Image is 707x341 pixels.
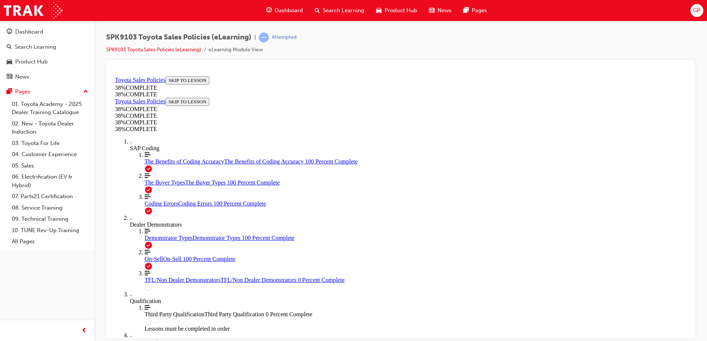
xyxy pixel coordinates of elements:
[33,106,73,112] span: The Buyer Types
[3,85,91,99] button: Pages
[9,171,91,191] a: 06. Electrification (EV & Hybrid)
[18,141,574,155] div: Toggle Dealer Demonstrators Section
[15,58,48,66] div: Product Hub
[106,33,251,42] span: SPK9103 Toyota Sales Policies (eLearning)
[33,176,574,189] a: On-Sell 100 Percent Complete
[9,202,91,214] a: 08. Service Training
[33,78,574,92] a: The Benefits of Coding Accuracy 100 Percent Complete
[259,32,269,42] span: learningRecordVerb_ATTEMPT-icon
[33,99,574,113] a: The Buyer Types 100 Percent Complete
[51,182,124,189] span: On-Sell 100 Percent Complete
[275,6,303,15] span: Dashboard
[33,182,51,189] span: On-Sell
[18,148,574,155] div: Dealer Demonstrators
[323,6,364,15] span: Search Learning
[370,3,423,18] a: car-iconProduct Hub
[92,238,200,244] span: Third Party Qualification 0 Percent Complete
[7,59,12,65] span: car-icon
[18,78,574,141] div: Course Section for SAP Coding , with 3 Lessons
[9,191,91,202] a: 07. Parts21 Certification
[33,85,112,91] span: The Benefits of Coding Accuracy
[3,32,101,39] div: 38 % COMPLETE
[463,6,469,15] span: pages-icon
[15,73,29,81] div: News
[423,3,457,18] a: news-iconNews
[3,25,91,39] a: Dashboard
[272,34,297,41] div: Attempted
[7,44,12,51] span: search-icon
[209,46,263,54] li: eLearning Module View
[9,225,91,236] a: 10. TUNE Rev-Up Training
[472,6,487,15] span: Pages
[437,6,451,15] span: News
[33,127,66,133] span: Coding Errors
[15,43,56,51] div: Search Learning
[33,197,574,210] a: TFL/Non Dealer Demonstrators 0 Percent Complete
[9,118,91,138] a: 02. New - Toyota Dealer Induction
[7,89,12,95] span: pages-icon
[15,87,30,96] div: Pages
[9,236,91,247] a: All Pages
[33,203,108,210] span: TFL/Non Dealer Demonstrators
[690,4,703,17] button: GP
[3,39,101,46] div: 38 % COMPLETE
[18,65,574,78] div: Toggle SAP Coding Section
[385,6,417,15] span: Product Hub
[9,99,91,118] a: 01. Toyota Academy - 2025 Dealer Training Catalogue
[81,326,87,335] span: prev-icon
[33,161,81,168] span: Demonstrator Types
[9,138,91,149] a: 03. Toyota For Life
[9,160,91,172] a: 05. Sales
[457,3,493,18] a: pages-iconPages
[18,218,574,231] div: Toggle Qualification Section
[693,6,700,15] span: GP
[309,3,370,18] a: search-iconSearch Learning
[315,6,320,15] span: search-icon
[18,155,574,218] div: Course Section for Dealer Demonstrators, with 3 Lessons
[33,252,118,258] span: Lessons must be completed in order
[18,224,574,231] div: Qualification
[18,231,574,259] div: Course Section for Qualification, with 1 Lessons
[3,55,91,69] a: Product Hub
[18,72,574,78] div: SAP Coding
[3,3,574,24] section: Course Information
[83,87,88,97] span: up-icon
[66,127,154,133] span: Coding Errors 100 Percent Complete
[3,24,101,46] section: Course Information
[73,106,168,112] span: The Buyer Types 100 Percent Complete
[260,3,309,18] a: guage-iconDashboard
[429,6,434,15] span: news-icon
[254,33,256,42] span: |
[15,28,43,36] div: Dashboard
[3,3,54,10] a: Toyota Sales Policies
[3,11,574,18] div: 38 % COMPLETE
[33,231,574,244] span: The Third Party Qualification lesson is currently unavailable: Lessons must be completed in order
[108,203,232,210] span: TFL/Non Dealer Demonstrators 0 Percent Complete
[7,74,12,80] span: news-icon
[266,6,272,15] span: guage-icon
[18,259,574,272] div: Toggle RDR & Delivery Section
[18,265,574,272] div: RDR & Delivery
[81,161,183,168] span: Demonstrator Types 100 Percent Complete
[3,24,91,85] button: DashboardSearch LearningProduct HubNews
[3,70,91,84] a: News
[33,238,92,244] span: Third Party Qualification
[3,25,54,31] a: Toyota Sales Policies
[3,40,91,54] a: Search Learning
[9,149,91,160] a: 04. Customer Experience
[376,6,382,15] span: car-icon
[7,29,12,35] span: guage-icon
[112,85,246,91] span: The Benefits of Coding Accuracy 100 Percent Complete
[54,3,98,11] button: SKIP TO LESSON
[4,2,62,19] img: Trak
[3,18,574,24] div: 38 % COMPLETE
[9,213,91,225] a: 09. Technical Training
[33,155,574,168] a: Demonstrator Types 100 Percent Complete
[33,120,574,134] a: Coding Errors 100 Percent Complete
[3,46,574,52] div: 38 % COMPLETE
[106,46,201,53] a: SPK9103 Toyota Sales Policies (eLearning)
[54,24,98,32] button: SKIP TO LESSON
[3,52,574,59] div: 38 % COMPLETE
